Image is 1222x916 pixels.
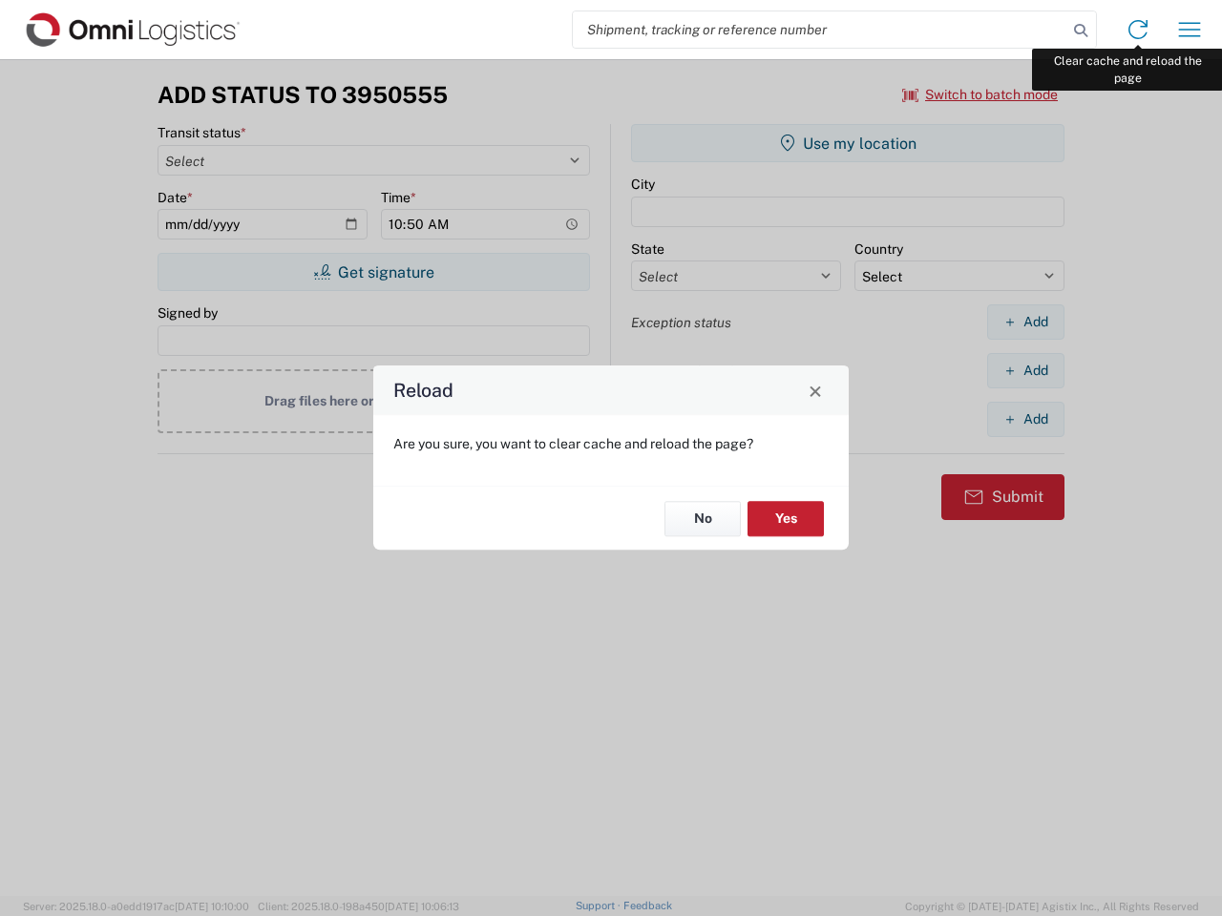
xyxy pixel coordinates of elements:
button: No [664,501,741,536]
h4: Reload [393,377,453,405]
p: Are you sure, you want to clear cache and reload the page? [393,435,829,452]
input: Shipment, tracking or reference number [573,11,1067,48]
button: Close [802,377,829,404]
button: Yes [748,501,824,536]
